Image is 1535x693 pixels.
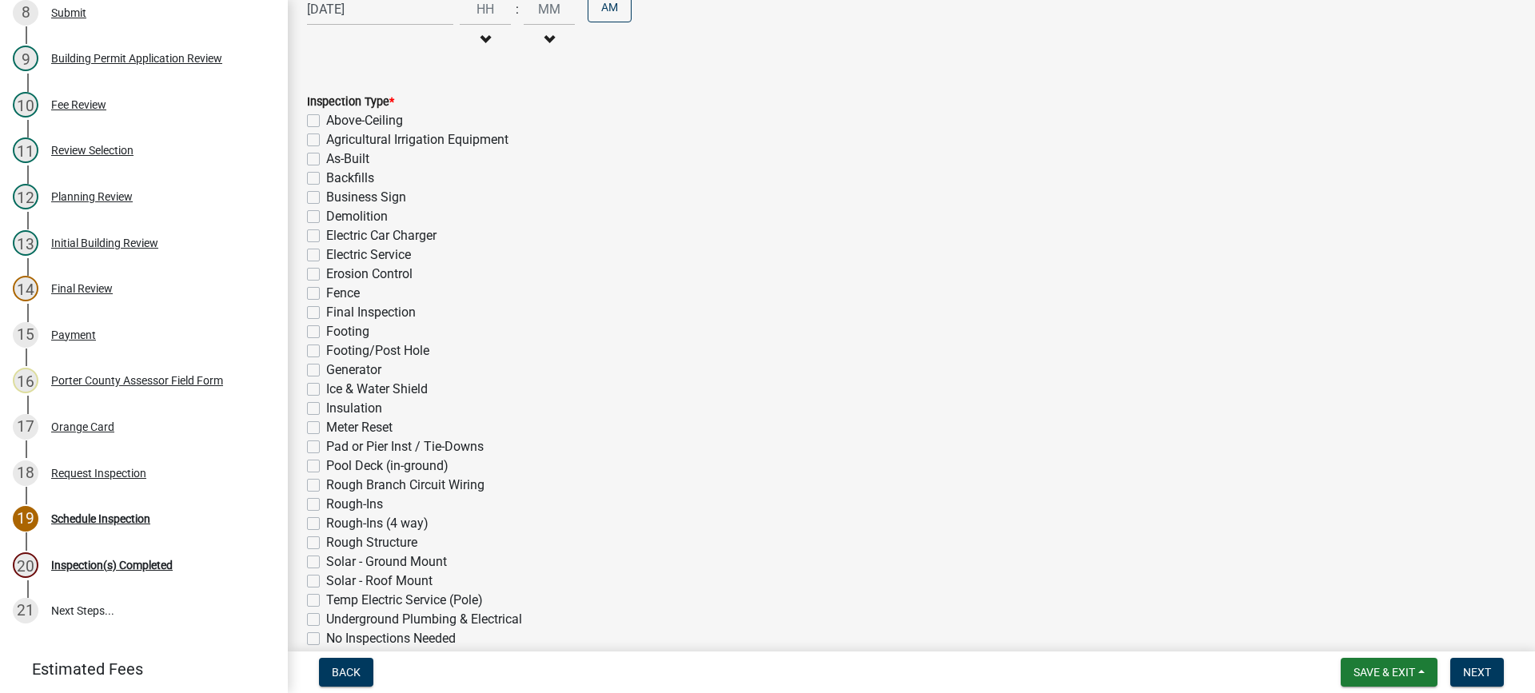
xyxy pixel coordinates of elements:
label: Solar - Ground Mount [326,552,447,572]
label: Temp Electric Service (Pole) [326,591,483,610]
div: Porter County Assessor Field Form [51,375,223,386]
div: Orange Card [51,421,114,432]
label: Meter Reset [326,418,393,437]
div: Schedule Inspection [51,513,150,524]
div: 17 [13,414,38,440]
label: Rough-Ins [326,495,383,514]
label: Agricultural Irrigation Equipment [326,130,508,149]
label: Footing [326,322,369,341]
label: Rough Branch Circuit Wiring [326,476,484,495]
span: Next [1463,666,1491,679]
label: Generator [326,360,381,380]
div: 19 [13,506,38,532]
div: Initial Building Review [51,237,158,249]
div: 12 [13,184,38,209]
div: Review Selection [51,145,134,156]
a: Estimated Fees [13,653,262,685]
label: Inspection Type [307,97,394,108]
div: 18 [13,460,38,486]
div: Submit [51,7,86,18]
div: 15 [13,322,38,348]
label: Underground Plumbing & Electrical [326,610,522,629]
div: 21 [13,598,38,623]
label: Solar - Roof Mount [326,572,433,591]
div: Fee Review [51,99,106,110]
div: Payment [51,329,96,341]
label: Pad or Pier Inst / Tie-Downs [326,437,484,456]
div: Planning Review [51,191,133,202]
div: Building Permit Application Review [51,53,222,64]
label: Electric Service [326,245,411,265]
span: Back [332,666,361,679]
div: 14 [13,276,38,301]
div: Final Review [51,283,113,294]
label: Ice & Water Shield [326,380,428,399]
label: Footing/Post Hole [326,341,429,360]
label: Fence [326,284,360,303]
label: Erosion Control [326,265,413,284]
label: Demolition [326,207,388,226]
label: Rough-Ins (4 way) [326,514,429,533]
label: Business Sign [326,188,406,207]
div: Request Inspection [51,468,146,479]
label: As-Built [326,149,369,169]
span: Save & Exit [1354,666,1415,679]
label: Final Inspection [326,303,416,322]
div: Inspection(s) Completed [51,560,173,571]
div: 9 [13,46,38,71]
label: Rough Structure [326,533,417,552]
div: 20 [13,552,38,578]
label: Insulation [326,399,382,418]
div: 16 [13,368,38,393]
label: Electric Car Charger [326,226,437,245]
button: Next [1450,658,1504,687]
label: No Inspections Needed [326,629,456,648]
div: 11 [13,137,38,163]
button: Save & Exit [1341,658,1437,687]
button: Back [319,658,373,687]
div: 10 [13,92,38,117]
label: Backfills [326,169,374,188]
label: Above-Ceiling [326,111,403,130]
div: 13 [13,230,38,256]
label: Pool Deck (in-ground) [326,456,449,476]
